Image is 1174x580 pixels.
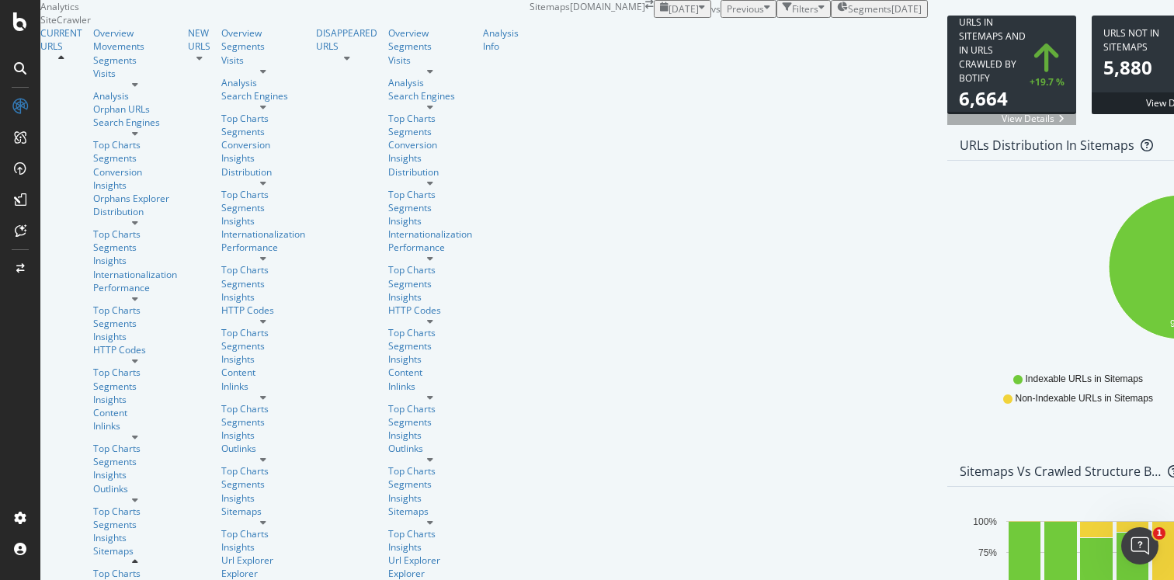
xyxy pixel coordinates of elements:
[221,326,305,339] div: Top Charts
[221,464,305,478] a: Top Charts
[960,137,1134,153] div: URLs Distribution in Sitemaps
[93,26,177,40] a: Overview
[221,380,305,393] a: Inlinks
[93,366,177,379] a: Top Charts
[221,138,305,151] div: Conversion
[221,339,305,353] a: Segments
[316,26,377,53] a: DISAPPEARED URLS
[388,241,472,254] a: Performance
[93,241,177,254] div: Segments
[388,151,472,165] div: Insights
[221,304,305,317] a: HTTP Codes
[221,125,305,138] a: Segments
[221,151,305,165] a: Insights
[221,201,305,214] a: Segments
[93,343,177,356] a: HTTP Codes
[388,227,472,241] a: Internationalization
[93,179,177,192] a: Insights
[93,54,177,67] a: Segments
[221,188,305,201] div: Top Charts
[388,353,472,366] a: Insights
[388,304,472,317] a: HTTP Codes
[990,112,1076,125] span: View Details
[40,26,82,53] a: CURRENT URLS
[973,516,997,527] text: 100%
[1026,373,1143,386] span: Indexable URLs in Sitemaps
[388,464,472,478] div: Top Charts
[1153,527,1165,540] span: 1
[388,540,472,554] a: Insights
[93,192,177,205] a: Orphans Explorer
[221,54,305,67] div: Visits
[93,330,177,343] a: Insights
[388,40,472,53] a: Segments
[388,26,472,40] div: Overview
[221,478,305,491] a: Segments
[93,40,177,53] a: Movements
[221,415,305,429] a: Segments
[93,138,177,151] a: Top Charts
[221,491,305,505] a: Insights
[221,540,305,554] a: Insights
[93,281,177,294] a: Performance
[388,54,472,67] div: Visits
[221,214,305,227] div: Insights
[891,2,922,16] div: [DATE]
[221,165,305,179] div: Distribution
[388,491,472,505] div: Insights
[388,415,472,429] a: Segments
[221,40,305,53] a: Segments
[388,554,472,567] div: Url Explorer
[388,125,472,138] a: Segments
[388,478,472,491] div: Segments
[221,442,305,455] a: Outlinks
[93,102,177,116] div: Orphan URLs
[221,227,305,241] a: Internationalization
[93,406,177,419] div: Content
[221,429,305,442] div: Insights
[388,277,472,290] div: Segments
[93,67,177,80] a: Visits
[221,26,305,40] a: Overview
[93,544,177,557] a: Sitemaps
[388,263,472,276] div: Top Charts
[388,442,472,455] a: Outlinks
[388,527,472,540] a: Top Charts
[93,455,177,468] a: Segments
[388,429,472,442] div: Insights
[388,505,472,518] a: Sitemaps
[93,531,177,544] a: Insights
[221,241,305,254] div: Performance
[93,268,177,281] div: Internationalization
[388,214,472,227] div: Insights
[221,505,305,518] a: Sitemaps
[792,2,818,16] div: Filters
[93,518,177,531] div: Segments
[93,468,177,481] a: Insights
[960,464,1162,479] div: Sitemaps vs Crawled Structure by Depth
